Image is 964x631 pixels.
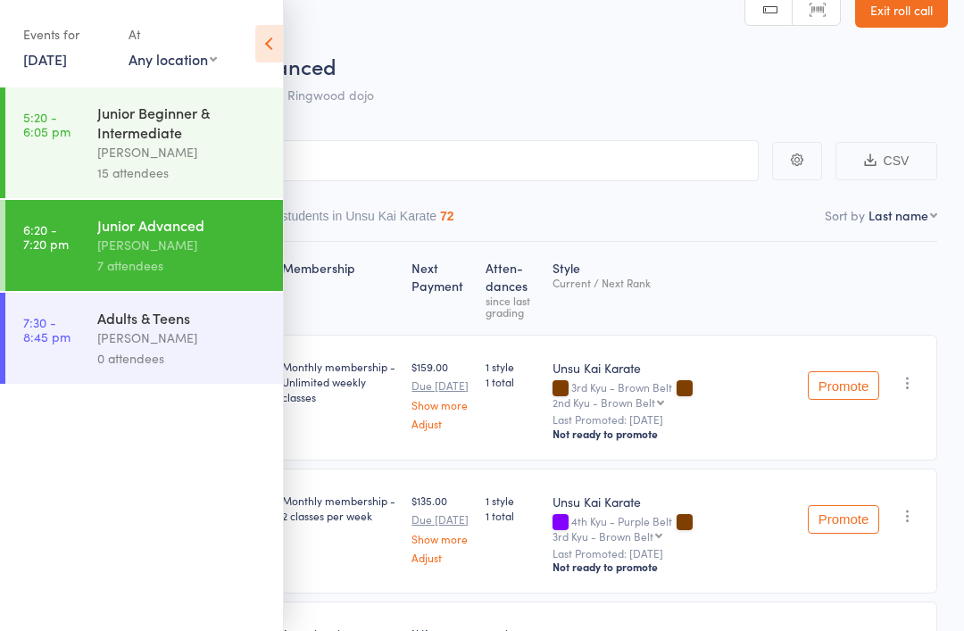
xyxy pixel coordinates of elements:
div: [PERSON_NAME] [97,235,268,255]
button: CSV [835,142,937,180]
span: Ringwood dojo [287,86,374,104]
span: 1 total [486,374,539,389]
button: Promote [808,505,879,534]
a: Adjust [411,418,470,429]
div: 3rd Kyu - Brown Belt [553,530,653,542]
div: 4th Kyu - Purple Belt [553,515,794,542]
div: Events for [23,20,111,49]
time: 5:20 - 6:05 pm [23,110,71,138]
time: 7:30 - 8:45 pm [23,315,71,344]
div: 2nd Kyu - Brown Belt [553,396,655,408]
a: 5:20 -6:05 pmJunior Beginner & Intermediate[PERSON_NAME]15 attendees [5,87,283,198]
div: Not ready to promote [553,427,794,441]
div: At [129,20,217,49]
small: Due [DATE] [411,513,470,526]
small: Last Promoted: [DATE] [553,413,794,426]
div: 72 [440,209,454,223]
span: 1 style [486,359,539,374]
label: Sort by [825,206,865,224]
div: Membership [275,250,404,327]
div: Unsu Kai Karate [553,359,794,377]
div: Atten­dances [478,250,546,327]
div: 7 attendees [97,255,268,276]
time: 6:20 - 7:20 pm [23,222,69,251]
div: Junior Beginner & Intermediate [97,103,268,142]
div: 0 attendees [97,348,268,369]
a: 7:30 -8:45 pmAdults & Teens[PERSON_NAME]0 attendees [5,293,283,384]
span: 1 total [486,508,539,523]
div: Monthly membership - Unlimited weekly classes [282,359,397,404]
button: Other students in Unsu Kai Karate72 [247,200,454,241]
div: Style [545,250,801,327]
a: 6:20 -7:20 pmJunior Advanced[PERSON_NAME]7 attendees [5,200,283,291]
div: Last name [868,206,928,224]
div: Monthly membership - 2 classes per week [282,493,397,523]
div: [PERSON_NAME] [97,142,268,162]
div: Next Payment [404,250,478,327]
div: [PERSON_NAME] [97,328,268,348]
div: Adults & Teens [97,308,268,328]
a: Show more [411,533,470,544]
small: Due [DATE] [411,379,470,392]
button: Promote [808,371,879,400]
a: Show more [411,399,470,411]
a: [DATE] [23,49,67,69]
div: since last grading [486,295,539,318]
div: 3rd Kyu - Brown Belt [553,381,794,408]
small: Last Promoted: [DATE] [553,547,794,560]
span: 1 style [486,493,539,508]
div: Any location [129,49,217,69]
div: 15 attendees [97,162,268,183]
div: Not ready to promote [553,560,794,574]
input: Search by name [27,140,759,181]
div: Junior Advanced [97,215,268,235]
div: Unsu Kai Karate [553,493,794,511]
div: $159.00 [411,359,470,429]
a: Adjust [411,552,470,563]
div: $135.00 [411,493,470,563]
div: Current / Next Rank [553,277,794,288]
